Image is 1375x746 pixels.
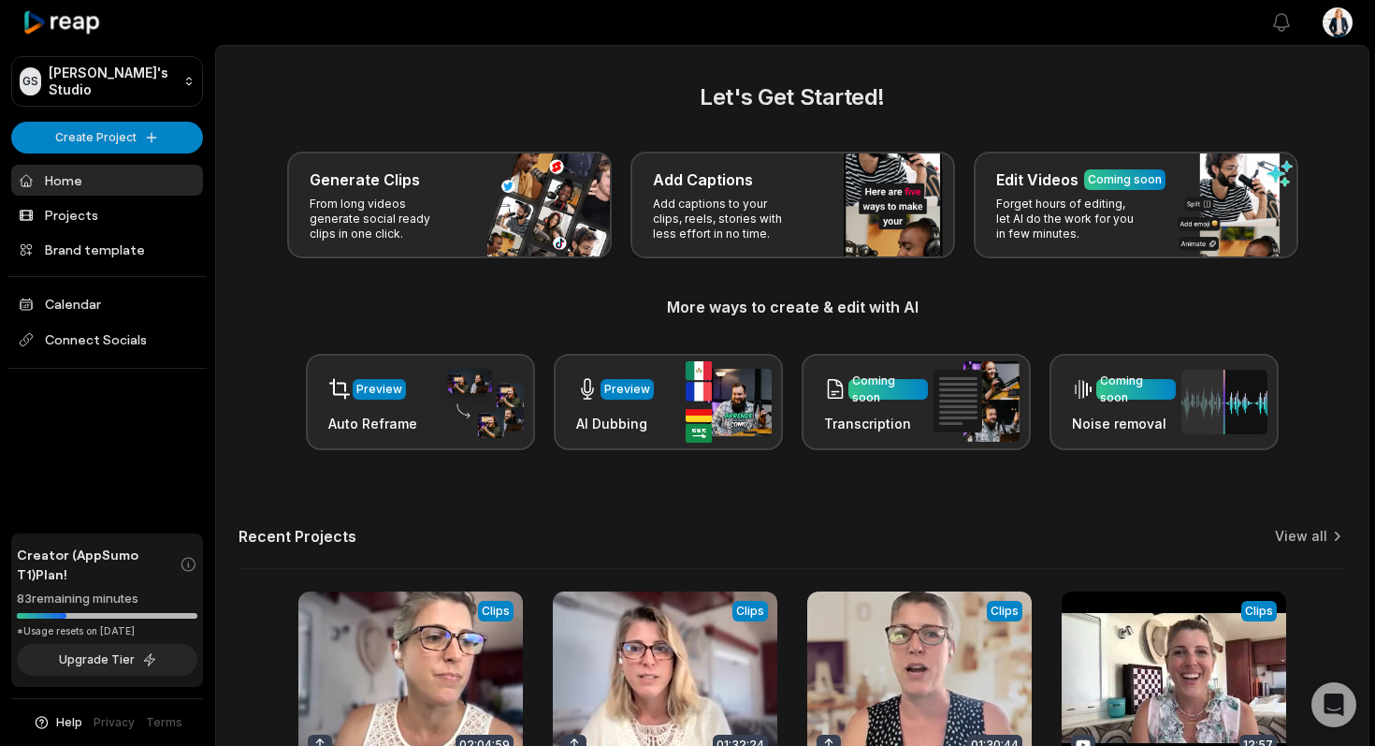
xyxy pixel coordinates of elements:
[356,381,402,398] div: Preview
[239,527,356,546] h2: Recent Projects
[996,168,1078,191] h3: Edit Videos
[1088,171,1162,188] div: Coming soon
[1275,527,1327,546] a: View all
[239,296,1346,318] h3: More ways to create & edit with AI
[17,545,180,584] span: Creator (AppSumo T1) Plan!
[310,168,420,191] h3: Generate Clips
[852,373,924,406] div: Coming soon
[49,65,176,98] p: [PERSON_NAME]'s Studio
[33,714,82,731] button: Help
[824,414,928,433] h3: Transcription
[653,197,798,241] p: Add captions to your clips, reels, stories with less effort in no time.
[17,590,197,608] div: 83 remaining minutes
[1100,373,1172,406] div: Coming soon
[11,165,203,196] a: Home
[17,644,197,676] button: Upgrade Tier
[604,381,650,398] div: Preview
[94,714,135,731] a: Privacy
[11,288,203,319] a: Calendar
[11,323,203,357] span: Connect Socials
[328,414,417,433] h3: Auto Reframe
[653,168,753,191] h3: Add Captions
[1311,682,1356,727] div: Open Intercom Messenger
[56,714,82,731] span: Help
[17,624,197,638] div: *Usage resets on [DATE]
[996,197,1141,241] p: Forget hours of editing, let AI do the work for you in few minutes.
[576,414,654,433] h3: AI Dubbing
[146,714,182,731] a: Terms
[310,197,455,241] p: From long videos generate social ready clips in one click.
[20,67,41,95] div: GS
[1072,414,1176,433] h3: Noise removal
[239,80,1346,114] h2: Let's Get Started!
[11,122,203,154] button: Create Project
[11,234,203,265] a: Brand template
[686,361,772,443] img: ai_dubbing.png
[1181,370,1267,434] img: noise_removal.png
[11,199,203,230] a: Projects
[438,366,524,439] img: auto_reframe.png
[934,361,1020,442] img: transcription.png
